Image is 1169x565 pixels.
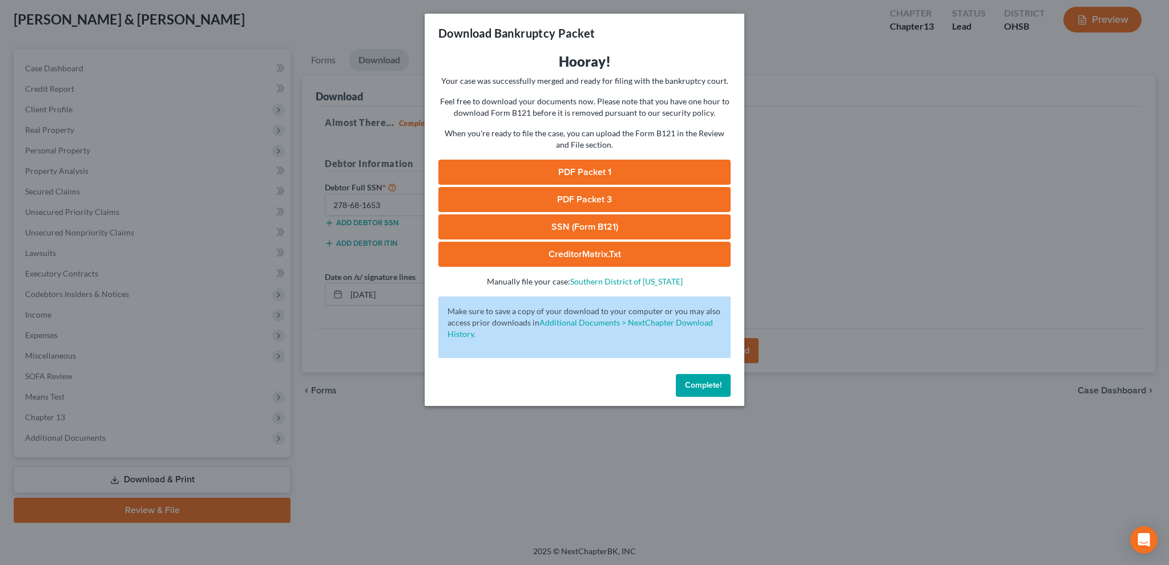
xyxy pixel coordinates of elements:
p: When you're ready to file the case, you can upload the Form B121 in the Review and File section. [438,128,731,151]
a: SSN (Form B121) [438,214,731,239]
a: PDF Packet 1 [438,160,731,185]
a: Southern District of [US_STATE] [570,277,683,286]
div: Open Intercom Messenger [1130,526,1158,554]
span: Complete! [685,380,721,390]
p: Manually file your case: [438,276,731,287]
button: Complete! [676,374,731,397]
h3: Hooray! [438,52,731,71]
p: Feel free to download your documents now. Please note that you have one hour to download Form B12... [438,96,731,119]
p: Your case was successfully merged and ready for filing with the bankruptcy court. [438,75,731,87]
p: Make sure to save a copy of your download to your computer or you may also access prior downloads in [448,306,721,340]
a: CreditorMatrix.txt [438,242,731,267]
a: PDF Packet 3 [438,187,731,212]
h3: Download Bankruptcy Packet [438,25,595,41]
a: Additional Documents > NextChapter Download History. [448,318,713,339]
